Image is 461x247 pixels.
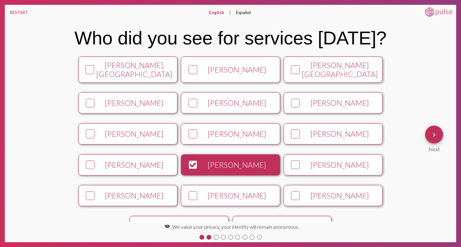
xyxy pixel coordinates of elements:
button: [PERSON_NAME] [181,92,280,113]
div: [PERSON_NAME] [199,191,275,200]
mat-icon: visibility_off [165,224,170,229]
div: [PERSON_NAME] [302,160,377,169]
div: [PERSON_NAME][GEOGRAPHIC_DATA] [302,61,378,79]
button: [PERSON_NAME] [78,123,177,144]
button: [PERSON_NAME] [181,123,280,144]
div: [PERSON_NAME] [199,129,275,138]
div: [PERSON_NAME] [199,160,275,169]
div: [PERSON_NAME] [97,98,172,107]
div: [PERSON_NAME] [199,98,275,107]
div: Next [425,143,443,152]
div: [PERSON_NAME] [97,191,172,200]
div: [PERSON_NAME] [302,191,377,200]
img: pulsehorizontalsmall.png [423,6,455,18]
div: [PERSON_NAME], [GEOGRAPHIC_DATA] [96,61,172,79]
button: [PERSON_NAME] [284,185,383,206]
div: [PERSON_NAME] [199,65,275,74]
div: [PERSON_NAME] [302,98,377,107]
button: [PERSON_NAME] [284,92,383,113]
div: [PERSON_NAME] [97,160,172,169]
button: Next Question [425,126,443,143]
button: [PERSON_NAME] [181,185,280,206]
button: Español [231,5,256,20]
button: English [204,5,229,20]
button: [PERSON_NAME] [181,154,280,175]
button: [PERSON_NAME] [181,57,280,82]
span: We value your privacy, your identity will remain anonymous. [172,224,299,230]
button: [PERSON_NAME] [78,154,177,175]
button: [PERSON_NAME] [78,92,177,113]
button: RESTART [5,5,33,20]
div: [PERSON_NAME] [302,129,377,138]
button: [PERSON_NAME] [284,123,383,144]
div: Who did you see for services [DATE]? [74,27,386,49]
mat-icon: Next Question [430,131,438,139]
button: [PERSON_NAME], [GEOGRAPHIC_DATA] [78,57,177,82]
button: [PERSON_NAME] [284,154,383,175]
button: [PERSON_NAME] [78,185,177,206]
button: [PERSON_NAME][GEOGRAPHIC_DATA] [284,57,383,82]
div: [PERSON_NAME] [97,129,172,138]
